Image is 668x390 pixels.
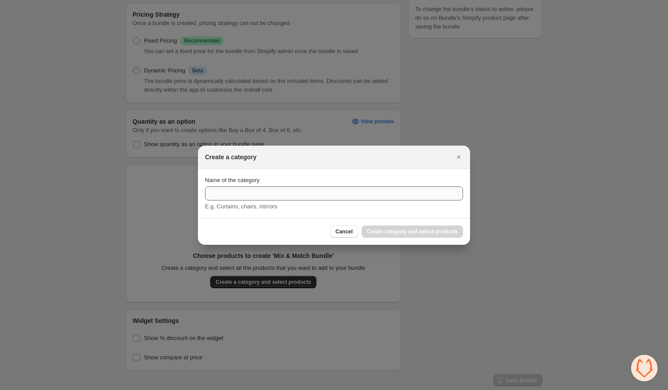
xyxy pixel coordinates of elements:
span: Cancel [335,228,352,235]
button: Close [453,151,465,163]
a: Open chat [631,355,657,381]
span: E.g. Curtains, chairs, mirrors [205,203,277,210]
label: Name of the category [205,176,259,185]
button: Cancel [330,225,358,238]
h2: Create a category [205,153,257,161]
